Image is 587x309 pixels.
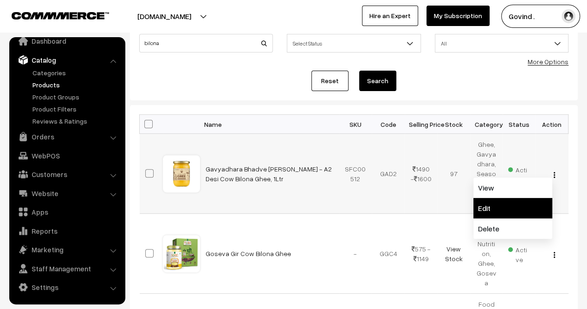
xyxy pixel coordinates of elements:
[30,116,122,126] a: Reviews & Ratings
[362,6,418,26] a: Hire an Expert
[426,6,490,26] a: My Subscription
[287,35,420,52] span: Select Status
[30,80,122,90] a: Products
[508,243,530,264] span: Active
[12,279,122,296] a: Settings
[561,9,575,23] img: user
[339,134,372,214] td: SFC00512
[12,260,122,277] a: Staff Management
[12,9,93,20] a: COMMMERCE
[359,71,396,91] button: Search
[470,134,503,214] td: Ghee, Gavyadhara, Seasonal/Festive Items
[473,218,552,239] a: Delete
[437,115,470,134] th: Stock
[12,204,122,220] a: Apps
[30,92,122,102] a: Product Groups
[139,34,273,53] input: Name / SKU / Code
[508,163,530,184] span: Active
[12,185,122,202] a: Website
[12,166,122,183] a: Customers
[372,115,405,134] th: Code
[405,115,438,134] th: Selling Price
[200,115,339,134] th: Name
[503,115,535,134] th: Status
[554,172,555,178] img: Menu
[470,115,503,134] th: Category
[437,134,470,214] td: 97
[287,34,420,53] span: Select Status
[12,147,122,164] a: WebPOS
[470,214,503,294] td: Food & Nutrition, Ghee, Goseva
[435,34,568,53] span: All
[445,245,462,263] a: View Stock
[30,68,122,78] a: Categories
[311,71,348,91] a: Reset
[473,178,552,198] a: View
[405,214,438,294] td: 575 - 1149
[12,12,109,19] img: COMMMERCE
[528,58,568,66] a: More Options
[339,115,372,134] th: SKU
[12,33,122,49] a: Dashboard
[12,223,122,239] a: Reports
[12,52,122,68] a: Catalog
[206,250,291,257] a: Goseva Gir Cow Bilona Ghee
[339,214,372,294] td: -
[372,134,405,214] td: GAD2
[435,35,568,52] span: All
[12,128,122,145] a: Orders
[30,104,122,114] a: Product Filters
[535,115,568,134] th: Action
[105,5,224,28] button: [DOMAIN_NAME]
[372,214,405,294] td: GGC4
[501,5,580,28] button: Govind .
[405,134,438,214] td: 1490 - 1600
[473,198,552,218] a: Edit
[206,165,332,183] a: Gavyadhara Bhadve [PERSON_NAME] - A2 Desi Cow Bilona Ghee, 1Ltr
[12,241,122,258] a: Marketing
[554,252,555,258] img: Menu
